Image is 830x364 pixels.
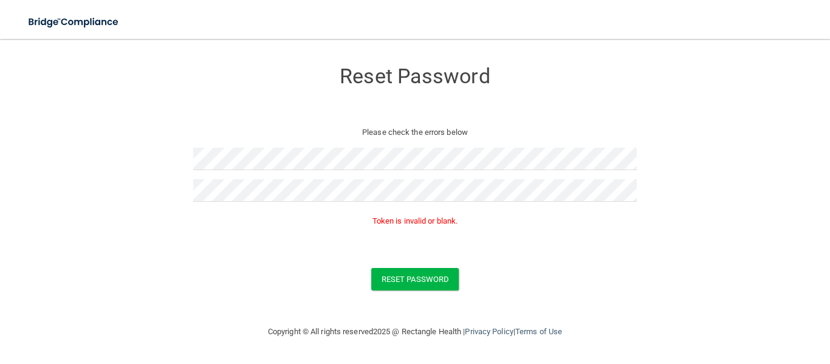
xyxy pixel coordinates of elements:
[620,278,815,326] iframe: Drift Widget Chat Controller
[202,125,628,140] p: Please check the errors below
[371,268,459,290] button: Reset Password
[193,312,637,351] div: Copyright © All rights reserved 2025 @ Rectangle Health | |
[465,327,513,336] a: Privacy Policy
[515,327,562,336] a: Terms of Use
[193,214,637,228] p: Token is invalid or blank.
[193,65,637,88] h3: Reset Password
[18,10,130,35] img: bridge_compliance_login_screen.278c3ca4.svg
